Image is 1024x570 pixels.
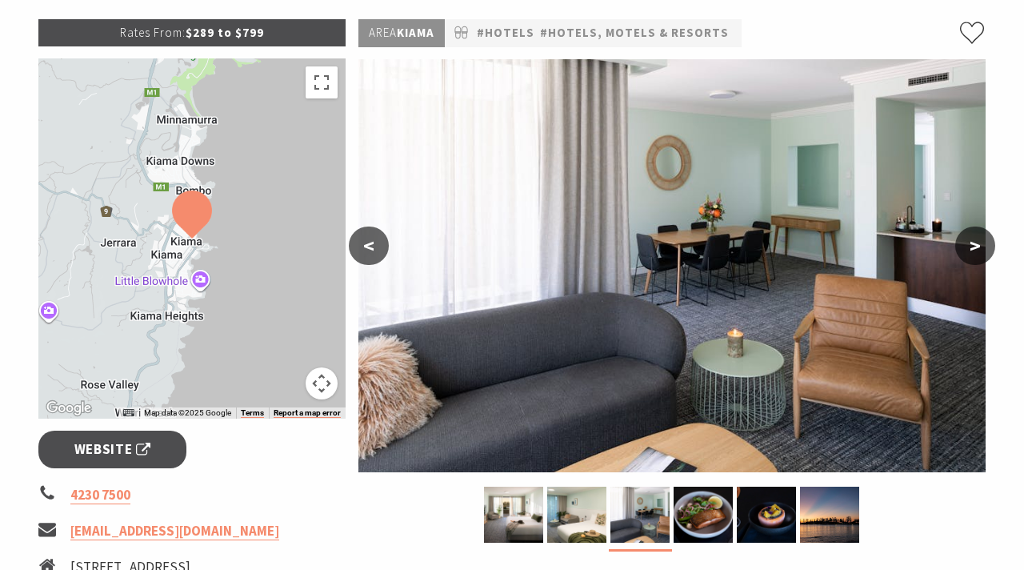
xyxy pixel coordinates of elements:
[274,408,341,418] a: Report a map error
[38,19,346,46] p: $289 to $799
[42,398,95,419] img: Google
[737,487,796,543] img: Yves Bar & Bistro
[800,487,859,543] img: Kiama
[74,439,151,460] span: Website
[120,25,186,40] span: Rates From:
[144,408,231,417] span: Map data ©2025 Google
[70,486,130,504] a: 4230 7500
[547,487,606,543] img: Superior Balcony Room
[955,227,995,265] button: >
[358,19,445,47] p: Kiama
[358,59,986,472] img: Deluxe Apartment
[610,487,670,543] img: Deluxe Apartment
[369,25,397,40] span: Area
[306,367,338,399] button: Map camera controls
[70,522,279,540] a: [EMAIL_ADDRESS][DOMAIN_NAME]
[38,431,186,468] a: Website
[477,23,534,43] a: #Hotels
[540,23,729,43] a: #Hotels, Motels & Resorts
[484,487,543,543] img: Deluxe Balcony Room
[674,487,733,543] img: Yves Bar & Bistro
[349,227,389,265] button: <
[123,407,134,419] button: Keyboard shortcuts
[306,66,338,98] button: Toggle fullscreen view
[42,398,95,419] a: Open this area in Google Maps (opens a new window)
[241,408,264,418] a: Terms (opens in new tab)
